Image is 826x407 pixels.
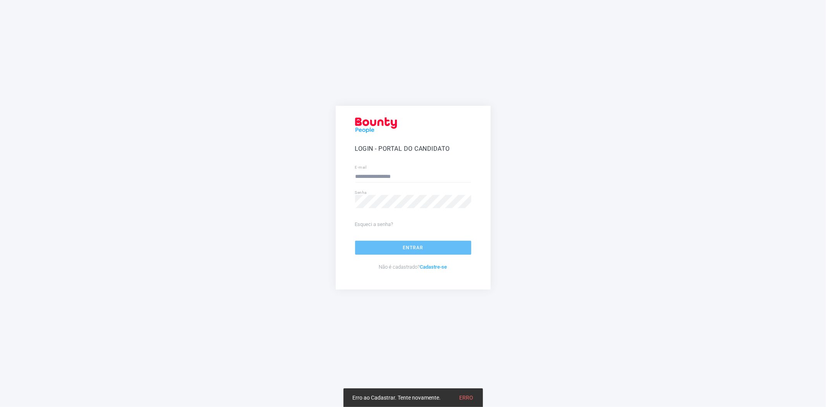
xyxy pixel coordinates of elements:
img: Logo_Red.png [355,117,397,135]
button: Entrar [355,241,471,255]
a: Esqueci a senha? [355,220,393,229]
h5: Login - Portal do Candidato [355,144,471,153]
div: Erro ao Cadastrar. Tente novamente. [353,394,441,402]
a: Erro [460,395,474,401]
a: Cadastre-se [420,264,447,270]
p: Não é cadastrado? [355,262,471,272]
